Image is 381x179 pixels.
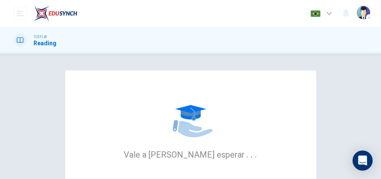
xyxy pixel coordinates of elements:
[33,34,47,40] span: TOEFL®
[124,149,257,160] h6: Vale a [PERSON_NAME] esperar
[310,10,321,17] img: pt
[353,150,373,171] div: Open Intercom Messenger
[13,7,27,20] button: open mobile menu
[254,147,257,161] h6: .
[33,5,77,22] img: EduSynch logo
[33,40,56,47] h1: Reading
[246,147,249,161] h6: .
[250,147,253,161] h6: .
[357,6,370,19] img: Profile picture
